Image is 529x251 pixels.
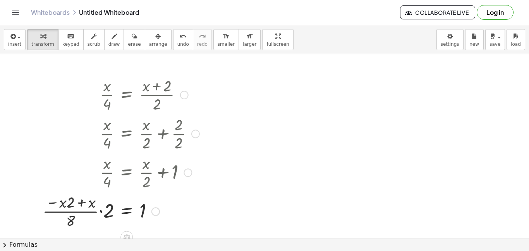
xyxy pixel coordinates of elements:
[108,42,120,47] span: draw
[149,42,167,47] span: arrange
[239,29,261,50] button: format_sizelarger
[179,32,187,41] i: undo
[477,5,514,20] button: Log in
[197,42,208,47] span: redo
[104,29,124,50] button: draw
[67,32,74,41] i: keyboard
[489,42,500,47] span: save
[27,29,58,50] button: transform
[124,29,145,50] button: erase
[199,32,206,41] i: redo
[120,231,133,244] div: Apply the same math to both sides of the equation
[62,42,79,47] span: keypad
[222,32,230,41] i: format_size
[400,5,475,19] button: Collaborate Live
[31,9,70,16] a: Whiteboards
[88,42,100,47] span: scrub
[507,29,525,50] button: load
[469,42,479,47] span: new
[128,42,141,47] span: erase
[465,29,484,50] button: new
[9,6,22,19] button: Toggle navigation
[218,42,235,47] span: smaller
[511,42,521,47] span: load
[213,29,239,50] button: format_sizesmaller
[243,42,256,47] span: larger
[177,42,189,47] span: undo
[262,29,293,50] button: fullscreen
[145,29,172,50] button: arrange
[31,42,54,47] span: transform
[173,29,193,50] button: undoundo
[436,29,464,50] button: settings
[83,29,105,50] button: scrub
[4,29,26,50] button: insert
[8,42,21,47] span: insert
[485,29,505,50] button: save
[58,29,84,50] button: keyboardkeypad
[246,32,253,41] i: format_size
[266,42,289,47] span: fullscreen
[441,42,459,47] span: settings
[193,29,212,50] button: redoredo
[407,9,469,16] span: Collaborate Live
